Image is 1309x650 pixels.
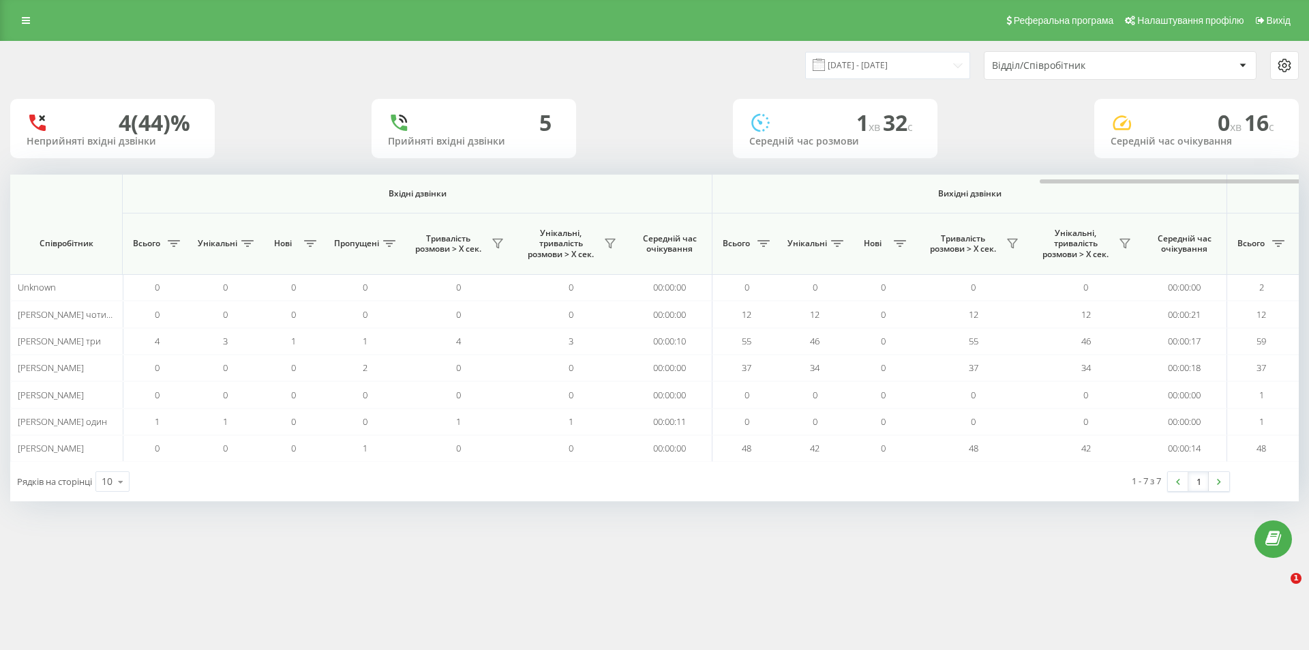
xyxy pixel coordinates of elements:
[1259,415,1264,428] span: 1
[1142,381,1227,408] td: 00:00:00
[971,389,976,401] span: 0
[334,238,379,249] span: Пропущені
[18,335,101,347] span: [PERSON_NAME] три
[569,308,573,321] span: 0
[742,335,751,347] span: 55
[1142,328,1227,355] td: 00:00:17
[363,415,367,428] span: 0
[155,308,160,321] span: 0
[810,335,819,347] span: 46
[569,361,573,374] span: 0
[1267,15,1291,26] span: Вихід
[388,136,560,147] div: Прийняті вхідні дзвінки
[992,60,1155,72] div: Відділ/Співробітник
[155,442,160,454] span: 0
[1081,361,1091,374] span: 34
[102,475,112,488] div: 10
[223,281,228,293] span: 0
[1132,474,1161,488] div: 1 - 7 з 7
[522,228,600,260] span: Унікальні, тривалість розмови > Х сек.
[627,435,712,462] td: 00:00:00
[744,281,749,293] span: 0
[18,389,84,401] span: [PERSON_NAME]
[1230,119,1244,134] span: хв
[742,361,751,374] span: 37
[456,335,461,347] span: 4
[787,238,827,249] span: Унікальні
[119,110,190,136] div: 4 (44)%
[155,389,160,401] span: 0
[1137,15,1244,26] span: Налаштування профілю
[1259,389,1264,401] span: 1
[456,361,461,374] span: 0
[810,442,819,454] span: 42
[1257,308,1266,321] span: 12
[742,308,751,321] span: 12
[569,415,573,428] span: 1
[291,389,296,401] span: 0
[223,308,228,321] span: 0
[1263,573,1295,606] iframe: Intercom live chat
[155,335,160,347] span: 4
[363,361,367,374] span: 2
[1142,409,1227,435] td: 00:00:00
[363,281,367,293] span: 0
[744,415,749,428] span: 0
[1083,389,1088,401] span: 0
[17,475,92,488] span: Рядків на сторінці
[155,281,160,293] span: 0
[18,361,84,374] span: [PERSON_NAME]
[719,238,753,249] span: Всього
[924,233,1002,254] span: Тривалість розмови > Х сек.
[744,188,1195,199] span: Вихідні дзвінки
[198,238,237,249] span: Унікальні
[881,361,886,374] span: 0
[810,308,819,321] span: 12
[627,355,712,381] td: 00:00:00
[363,335,367,347] span: 1
[969,335,978,347] span: 55
[1152,233,1216,254] span: Середній час очікування
[569,389,573,401] span: 0
[907,119,913,134] span: c
[742,442,751,454] span: 48
[291,415,296,428] span: 0
[291,442,296,454] span: 0
[363,389,367,401] span: 0
[881,415,886,428] span: 0
[291,335,296,347] span: 1
[22,238,110,249] span: Співробітник
[1244,108,1274,137] span: 16
[627,328,712,355] td: 00:00:10
[1218,108,1244,137] span: 0
[155,415,160,428] span: 1
[1257,361,1266,374] span: 37
[627,381,712,408] td: 00:00:00
[813,389,817,401] span: 0
[881,335,886,347] span: 0
[627,274,712,301] td: 00:00:00
[813,415,817,428] span: 0
[1081,442,1091,454] span: 42
[1036,228,1115,260] span: Унікальні, тривалість розмови > Х сек.
[155,361,160,374] span: 0
[1081,308,1091,321] span: 12
[881,389,886,401] span: 0
[223,335,228,347] span: 3
[971,281,976,293] span: 0
[456,442,461,454] span: 0
[363,308,367,321] span: 0
[813,281,817,293] span: 0
[1269,119,1274,134] span: c
[1111,136,1282,147] div: Середній час очікування
[1142,274,1227,301] td: 00:00:00
[18,308,117,321] span: [PERSON_NAME] чотири
[869,119,883,134] span: хв
[969,442,978,454] span: 48
[969,361,978,374] span: 37
[1188,472,1209,491] a: 1
[744,389,749,401] span: 0
[363,442,367,454] span: 1
[539,110,552,136] div: 5
[18,442,84,454] span: [PERSON_NAME]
